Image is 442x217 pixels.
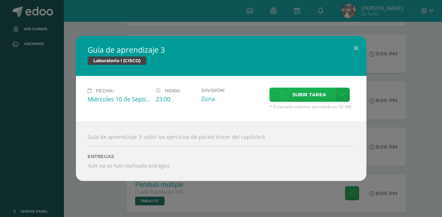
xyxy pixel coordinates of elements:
span: Subir tarea [292,88,326,101]
span: * El tamaño máximo permitido es 50 MB [269,104,355,110]
div: 23:00 [156,95,195,103]
h2: Guia de aprendizaje 3 [88,45,355,55]
span: Fecha: [96,88,114,93]
span: Laboratorio I (CISCO) [88,56,146,65]
span: Hora: [165,88,181,93]
div: Guía de aprendizaje 3: subir los ejercicios de packet tracer del capitulo 6 [76,121,366,181]
label: División: [201,88,264,93]
div: Miércoles 10 de Septiembre [88,95,150,103]
label: ENTREGAS [88,154,355,159]
i: Aún no se han realizado entregas [88,162,355,169]
button: Close (Esc) [346,36,366,61]
div: Zona [201,95,264,103]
